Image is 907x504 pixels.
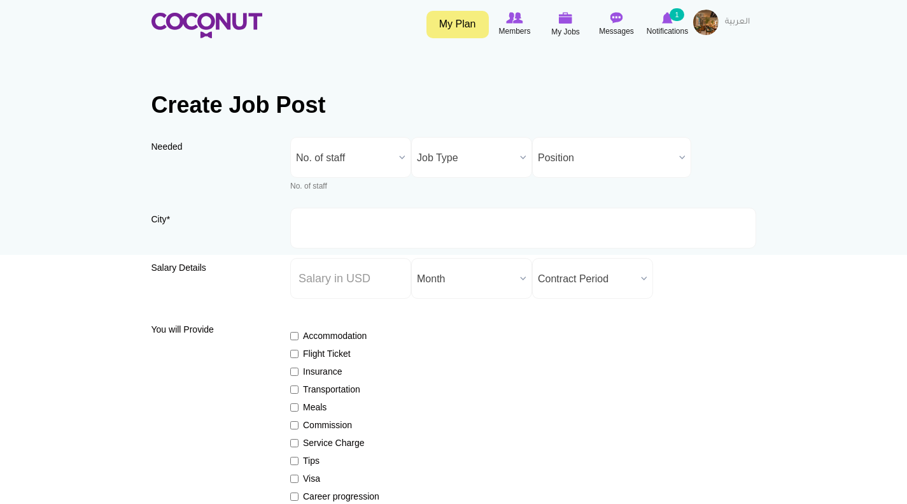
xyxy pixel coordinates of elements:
[538,138,674,178] span: Position
[151,13,262,38] img: Home
[290,457,299,465] input: Tips
[642,10,693,39] a: Notifications Notifications 1
[290,419,383,431] label: Commission
[551,25,580,38] span: My Jobs
[167,214,170,224] span: This field is required.
[290,332,299,340] input: Accommodation
[290,436,383,449] label: Service Charge
[151,323,272,336] label: You will Provide
[151,263,206,273] span: Salary Details
[290,472,383,485] label: Visa
[498,25,530,38] span: Members
[290,454,383,467] label: Tips
[151,141,183,152] span: Needed
[559,12,573,24] img: My Jobs
[426,11,489,38] a: My Plan
[591,10,642,39] a: Messages Messages
[296,138,394,178] span: No. of staff
[290,347,383,360] label: Flight Ticket
[599,25,634,38] span: Messages
[647,25,688,38] span: Notifications
[290,421,299,429] input: Commission
[538,259,636,299] span: Contract Period
[151,213,272,234] label: City
[290,385,299,394] input: Transportation
[290,490,383,503] label: Career progression
[290,350,299,358] input: Flight Ticket
[290,329,383,342] label: Accommodation
[290,368,299,376] input: Insurance
[290,383,383,396] label: Transportation
[662,12,673,24] img: Notifications
[290,401,383,414] label: Meals
[417,138,515,178] span: Job Type
[610,12,623,24] img: Messages
[417,259,515,299] span: Month
[670,8,684,21] small: 1
[290,493,299,501] input: Career progression
[290,365,383,378] label: Insurance
[290,439,299,447] input: Service Charge
[489,10,540,39] a: Browse Members Members
[719,10,756,35] a: العربية
[290,258,411,299] input: Salary in USD
[540,10,591,40] a: My Jobs My Jobs
[290,403,299,412] input: Meals
[506,12,523,24] img: Browse Members
[290,475,299,483] input: Visa
[290,181,411,192] div: No. of staff
[151,92,756,118] h1: Create Job Post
